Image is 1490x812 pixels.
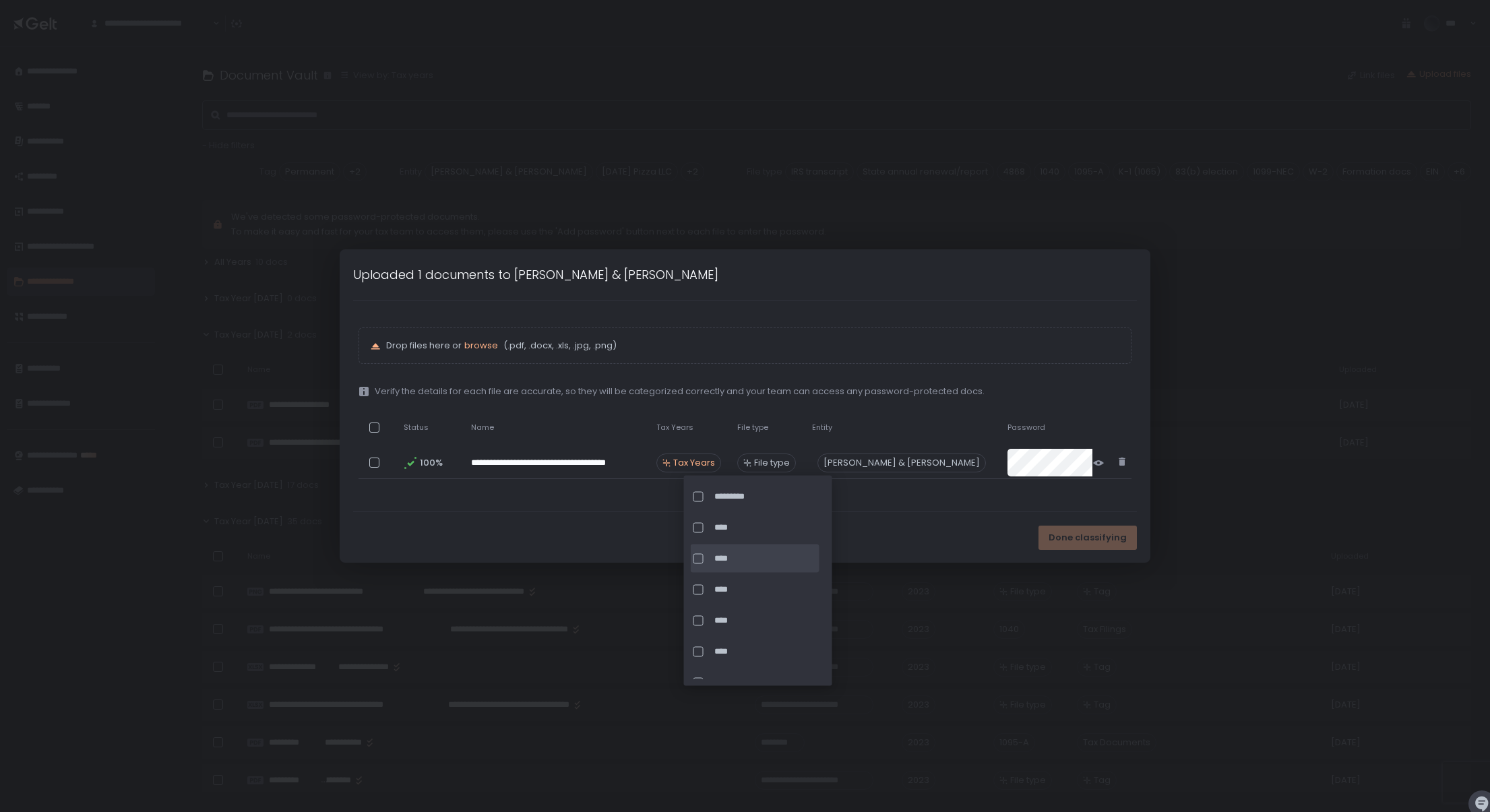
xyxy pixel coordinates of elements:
[754,457,790,469] span: File type
[737,423,768,433] span: File type
[386,340,1120,352] p: Drop files here or
[673,457,715,469] span: Tax Years
[353,266,718,284] h1: Uploaded 1 documents to [PERSON_NAME] & [PERSON_NAME]
[471,423,494,433] span: Name
[1007,423,1045,433] span: Password
[817,454,986,472] div: [PERSON_NAME] & [PERSON_NAME]
[420,457,441,469] span: 100%
[404,423,429,433] span: Status
[464,339,498,352] span: browse
[501,340,617,352] span: (.pdf, .docx, .xls, .jpg, .png)
[656,423,693,433] span: Tax Years
[375,385,985,398] span: Verify the details for each file are accurate, so they will be categorized correctly and your tea...
[464,340,498,352] button: browse
[812,423,832,433] span: Entity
